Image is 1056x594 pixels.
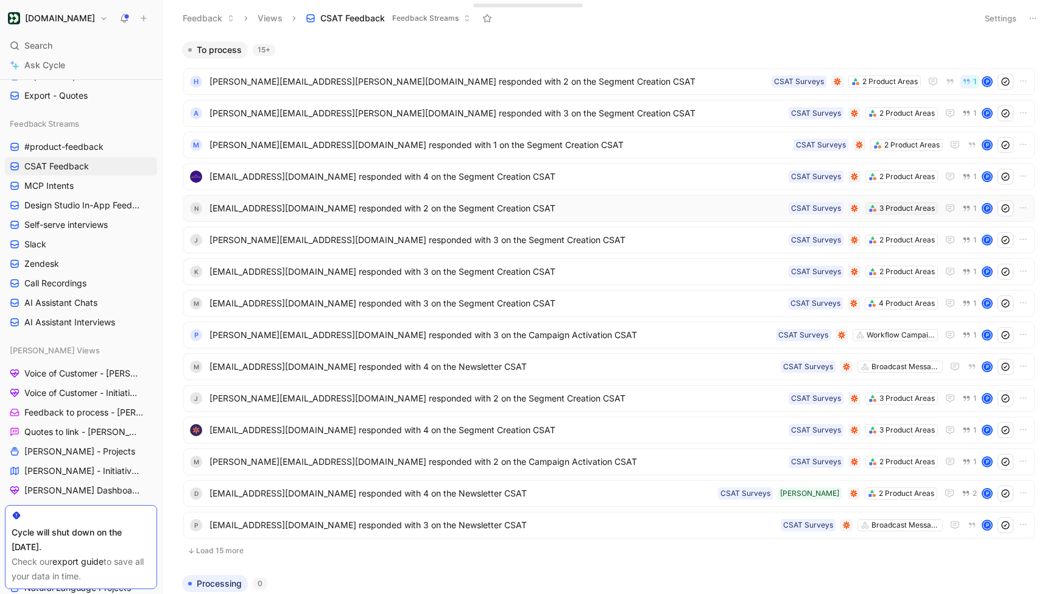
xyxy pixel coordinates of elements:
[983,362,991,371] div: P
[183,68,1035,95] a: H[PERSON_NAME][EMAIL_ADDRESS][PERSON_NAME][DOMAIN_NAME] responded with 2 on the Segment Creation ...
[300,9,476,27] button: CSAT FeedbackFeedback Streams
[5,115,157,133] div: Feedback Streams
[959,487,979,500] button: 2
[960,392,979,405] button: 1
[973,78,977,85] span: 1
[862,76,918,88] div: 2 Product Areas
[5,37,157,55] div: Search
[209,391,784,406] span: [PERSON_NAME][EMAIL_ADDRESS][DOMAIN_NAME] responded with 2 on the Segment Creation CSAT
[183,448,1035,475] a: M[PERSON_NAME][EMAIL_ADDRESS][DOMAIN_NAME] responded with 2 on the Campaign Activation CSAT2 Prod...
[983,458,991,466] div: P
[209,518,776,532] span: [EMAIL_ADDRESS][DOMAIN_NAME] responded with 3 on the Newsletter CSAT
[5,423,157,441] a: Quotes to link - [PERSON_NAME]
[983,299,991,308] div: P
[197,578,242,590] span: Processing
[24,258,59,270] span: Zendesk
[190,519,202,531] div: P
[879,234,935,246] div: 2 Product Areas
[791,392,841,405] div: CSAT Surveys
[791,456,841,468] div: CSAT Surveys
[12,525,150,554] div: Cycle will shut down on the [DATE].
[5,403,157,422] a: Feedback to process - [PERSON_NAME]
[24,406,143,419] span: Feedback to process - [PERSON_NAME]
[182,575,248,592] button: Processing
[209,423,784,437] span: [EMAIL_ADDRESS][DOMAIN_NAME] responded with 4 on the Segment Creation CSAT
[5,138,157,156] a: #product-feedback
[720,487,770,500] div: CSAT Surveys
[183,322,1035,348] a: P[PERSON_NAME][EMAIL_ADDRESS][DOMAIN_NAME] responded with 3 on the Campaign Activation CSATWorkfl...
[5,481,157,500] a: [PERSON_NAME] Dashboard
[979,10,1022,27] button: Settings
[10,344,100,356] span: [PERSON_NAME] Views
[791,266,841,278] div: CSAT Surveys
[24,367,143,380] span: Voice of Customer - [PERSON_NAME]
[190,266,202,278] div: K
[24,445,135,458] span: [PERSON_NAME] - Projects
[183,163,1035,190] a: logo[EMAIL_ADDRESS][DOMAIN_NAME] responded with 4 on the Segment Creation CSAT2 Product AreasCSAT...
[209,169,784,184] span: [EMAIL_ADDRESS][DOMAIN_NAME] responded with 4 on the Segment Creation CSAT
[190,171,202,183] img: logo
[24,277,86,289] span: Call Recordings
[867,329,935,341] div: Workflow Campaigns
[190,361,202,373] div: M
[879,202,935,214] div: 3 Product Areas
[177,9,240,27] button: Feedback
[190,392,202,405] div: J
[24,38,52,53] span: Search
[879,487,934,500] div: 2 Product Areas
[183,258,1035,285] a: K[EMAIL_ADDRESS][DOMAIN_NAME] responded with 3 on the Segment Creation CSAT2 Product AreasCSAT Su...
[778,329,828,341] div: CSAT Surveys
[24,316,115,328] span: AI Assistant Interviews
[8,12,20,24] img: Customer.io
[190,107,202,119] div: A
[960,297,979,310] button: 1
[183,227,1035,253] a: J[PERSON_NAME][EMAIL_ADDRESS][DOMAIN_NAME] responded with 3 on the Segment Creation CSAT2 Product...
[960,202,979,215] button: 1
[209,359,776,374] span: [EMAIL_ADDRESS][DOMAIN_NAME] responded with 4 on the Newsletter CSAT
[879,171,935,183] div: 2 Product Areas
[983,236,991,244] div: P
[24,219,108,231] span: Self-serve interviews
[209,328,771,342] span: [PERSON_NAME][EMAIL_ADDRESS][DOMAIN_NAME] responded with 3 on the Campaign Activation CSAT
[5,235,157,253] a: Slack
[24,426,141,438] span: Quotes to link - [PERSON_NAME]
[973,395,977,402] span: 1
[973,110,977,117] span: 1
[973,236,977,244] span: 1
[183,543,1035,558] button: Load 15 more
[973,331,977,339] span: 1
[177,41,1041,565] div: To process15+Load 15 more
[5,196,157,214] a: Design Studio In-App Feedback
[5,442,157,461] a: [PERSON_NAME] - Projects
[884,139,940,151] div: 2 Product Areas
[209,106,784,121] span: [PERSON_NAME][EMAIL_ADDRESS][PERSON_NAME][DOMAIN_NAME] responded with 3 on the Segment Creation CSAT
[252,9,288,27] button: Views
[960,170,979,183] button: 1
[5,157,157,175] a: CSAT Feedback
[10,118,79,130] span: Feedback Streams
[5,10,111,27] button: Customer.io[DOMAIN_NAME]
[24,504,86,516] span: SMS Interviews
[209,296,783,311] span: [EMAIL_ADDRESS][DOMAIN_NAME] responded with 3 on the Segment Creation CSAT
[879,456,935,468] div: 2 Product Areas
[879,424,935,436] div: 3 Product Areas
[783,519,833,531] div: CSAT Surveys
[190,297,202,309] div: M
[320,12,385,24] span: CSAT Feedback
[790,297,840,309] div: CSAT Surveys
[24,199,141,211] span: Design Studio In-App Feedback
[791,202,841,214] div: CSAT Surveys
[983,489,991,498] div: P
[24,180,74,192] span: MCP Intents
[5,87,157,105] a: Export - Quotes
[209,138,789,152] span: [PERSON_NAME][EMAIL_ADDRESS][DOMAIN_NAME] responded with 1 on the Segment Creation CSAT
[190,139,202,151] div: M
[983,331,991,339] div: P
[780,487,839,500] div: [PERSON_NAME]
[973,268,977,275] span: 1
[24,387,141,399] span: Voice of Customer - Initiatives
[960,328,979,342] button: 1
[5,462,157,480] a: [PERSON_NAME] - Initiatives
[960,423,979,437] button: 1
[5,294,157,312] a: AI Assistant Chats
